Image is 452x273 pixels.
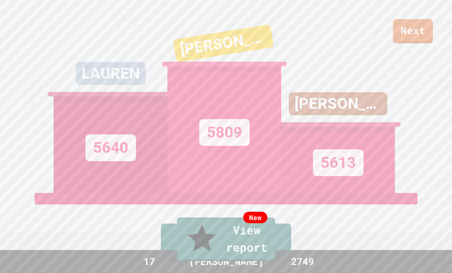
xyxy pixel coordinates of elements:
[393,19,433,43] a: Next
[243,212,267,223] div: New
[85,134,136,161] div: 5640
[76,62,146,85] div: LAUREN
[313,149,364,176] div: 5613
[173,25,274,62] div: [PERSON_NAME]
[177,217,275,261] a: View report
[199,119,250,146] div: 5809
[289,92,387,115] div: [PERSON_NAME]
